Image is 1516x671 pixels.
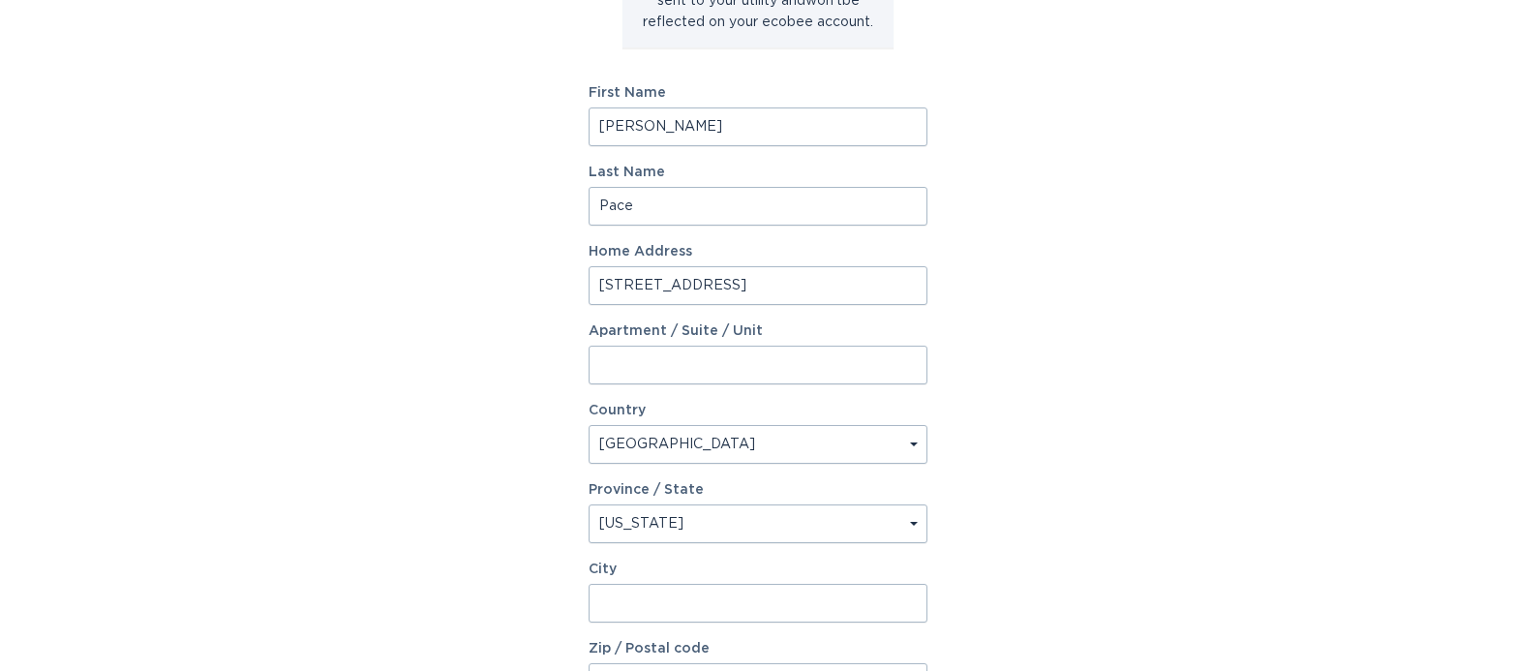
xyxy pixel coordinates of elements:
[589,642,927,656] label: Zip / Postal code
[589,563,927,576] label: City
[589,86,927,100] label: First Name
[589,245,927,259] label: Home Address
[589,404,646,417] label: Country
[589,166,927,179] label: Last Name
[589,324,927,338] label: Apartment / Suite / Unit
[589,483,704,497] label: Province / State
